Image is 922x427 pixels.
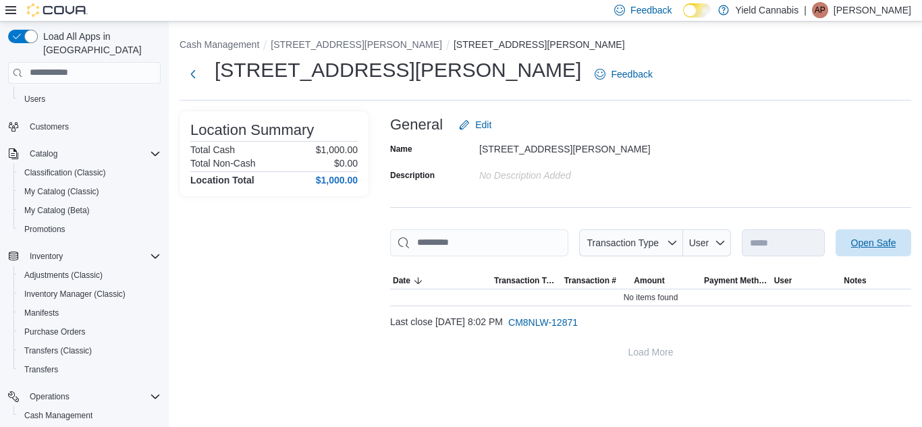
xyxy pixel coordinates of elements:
[3,117,166,136] button: Customers
[19,221,161,237] span: Promotions
[19,267,161,283] span: Adjustments (Classic)
[215,57,581,84] h1: [STREET_ADDRESS][PERSON_NAME]
[19,183,105,200] a: My Catalog (Classic)
[836,229,911,256] button: Open Safe
[24,167,106,178] span: Classification (Classic)
[24,326,86,337] span: Purchase Orders
[24,248,68,264] button: Inventory
[13,163,166,182] button: Classification (Classic)
[190,144,235,155] h6: Total Cash
[634,275,664,286] span: Amount
[393,275,410,286] span: Date
[24,205,90,216] span: My Catalog (Beta)
[390,309,911,336] div: Last close [DATE] 8:02 PM
[24,308,59,318] span: Manifests
[13,220,166,239] button: Promotions
[454,111,497,138] button: Edit
[271,39,442,50] button: [STREET_ADDRESS][PERSON_NAME]
[628,345,674,359] span: Load More
[19,343,161,359] span: Transfers (Classic)
[579,229,683,256] button: Transaction Type
[589,61,657,88] a: Feedback
[390,117,443,133] h3: General
[812,2,828,18] div: Alex Pak
[24,186,99,197] span: My Catalog (Classic)
[804,2,807,18] p: |
[24,118,161,135] span: Customers
[3,387,166,406] button: Operations
[390,229,568,256] input: This is a search bar. As you type, the results lower in the page will automatically filter.
[180,39,259,50] button: Cash Management
[503,309,583,336] button: CM8NLW-12871
[479,138,660,154] div: [STREET_ADDRESS][PERSON_NAME]
[19,91,51,107] a: Users
[27,3,88,17] img: Cova
[190,122,314,138] h3: Location Summary
[19,267,108,283] a: Adjustments (Classic)
[24,345,92,356] span: Transfers (Classic)
[19,305,161,321] span: Manifests
[844,275,866,286] span: Notes
[19,165,161,181] span: Classification (Classic)
[19,91,161,107] span: Users
[19,343,97,359] a: Transfers (Classic)
[771,273,842,289] button: User
[19,324,91,340] a: Purchase Orders
[19,362,63,378] a: Transfers
[494,275,559,286] span: Transaction Type
[19,165,111,181] a: Classification (Classic)
[683,3,711,18] input: Dark Mode
[38,30,161,57] span: Load All Apps in [GEOGRAPHIC_DATA]
[13,90,166,109] button: Users
[24,270,103,281] span: Adjustments (Classic)
[701,273,771,289] button: Payment Methods
[13,304,166,322] button: Manifests
[3,247,166,266] button: Inventory
[13,285,166,304] button: Inventory Manager (Classic)
[587,237,659,248] span: Transaction Type
[13,266,166,285] button: Adjustments (Classic)
[19,183,161,200] span: My Catalog (Classic)
[13,341,166,360] button: Transfers (Classic)
[19,324,161,340] span: Purchase Orders
[19,202,95,219] a: My Catalog (Beta)
[841,273,911,289] button: Notes
[24,248,161,264] span: Inventory
[479,165,660,181] div: No Description added
[24,389,161,405] span: Operations
[24,119,74,135] a: Customers
[491,273,562,289] button: Transaction Type
[334,158,358,169] p: $0.00
[454,39,625,50] button: [STREET_ADDRESS][PERSON_NAME]
[390,170,435,181] label: Description
[19,407,161,424] span: Cash Management
[475,118,491,132] span: Edit
[316,144,358,155] p: $1,000.00
[24,364,58,375] span: Transfers
[683,229,731,256] button: User
[30,121,69,132] span: Customers
[19,407,98,424] a: Cash Management
[24,224,65,235] span: Promotions
[24,289,126,300] span: Inventory Manager (Classic)
[736,2,799,18] p: Yield Cannabis
[19,305,64,321] a: Manifests
[630,3,672,17] span: Feedback
[19,202,161,219] span: My Catalog (Beta)
[30,251,63,262] span: Inventory
[851,236,896,250] span: Open Safe
[704,275,769,286] span: Payment Methods
[180,38,911,54] nav: An example of EuiBreadcrumbs
[390,339,911,366] button: Load More
[180,61,207,88] button: Next
[19,221,71,237] a: Promotions
[834,2,911,18] p: [PERSON_NAME]
[631,273,701,289] button: Amount
[19,362,161,378] span: Transfers
[562,273,632,289] button: Transaction #
[30,148,57,159] span: Catalog
[3,144,166,163] button: Catalog
[611,67,652,81] span: Feedback
[13,322,166,341] button: Purchase Orders
[24,389,75,405] button: Operations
